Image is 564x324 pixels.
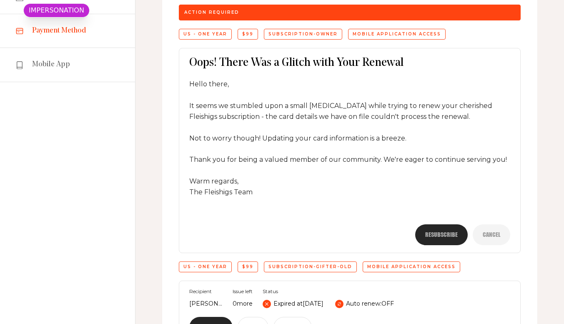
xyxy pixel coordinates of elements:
div: Mobile application access [363,261,460,272]
p: Expired at [DATE] [273,299,323,309]
div: Mobile application access [348,29,446,40]
p: Hello there, It seems we stumbled upon a small [MEDICAL_DATA] while trying to renew your cherishe... [189,79,510,198]
span: Issue left [233,289,253,294]
div: IMPERSONATION [23,3,90,18]
div: $99 [238,29,258,40]
span: Recipient [189,289,223,294]
span: Mobile App [32,60,70,70]
p: [PERSON_NAME] [189,299,223,309]
div: $99 [238,261,258,272]
p: Auto renew: OFF [346,299,394,309]
button: Cancel [473,224,510,245]
div: US - One Year [179,261,232,272]
p: 0 more [233,299,253,309]
span: Status [263,289,394,294]
span: Payment Method [32,26,86,36]
div: subscription-owner [264,29,342,40]
div: Action required [179,5,521,20]
button: Resubscribe [415,224,468,245]
div: subscription-gifter-old [264,261,357,272]
div: US - One Year [179,29,232,40]
span: Oops! There Was a Glitch with Your Renewal [189,56,510,70]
